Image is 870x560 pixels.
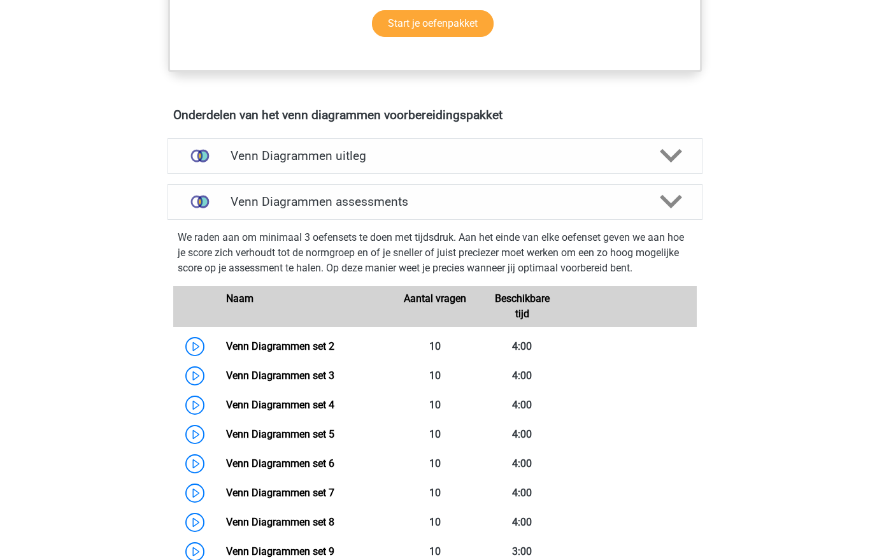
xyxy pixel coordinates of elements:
div: Aantal vragen [391,291,478,322]
a: Venn Diagrammen set 2 [226,340,334,352]
a: Venn Diagrammen set 3 [226,370,334,382]
a: Venn Diagrammen set 8 [226,516,334,528]
div: Beschikbare tijd [478,291,566,322]
div: Naam [217,291,391,322]
a: Venn Diagrammen set 7 [226,487,334,499]
img: venn diagrammen assessments [183,185,216,218]
h4: Venn Diagrammen uitleg [231,148,639,163]
p: We raden aan om minimaal 3 oefensets te doen met tijdsdruk. Aan het einde van elke oefenset geven... [178,230,692,276]
a: Venn Diagrammen set 4 [226,399,334,411]
a: Venn Diagrammen set 5 [226,428,334,440]
a: Venn Diagrammen set 6 [226,457,334,470]
a: Venn Diagrammen set 9 [226,545,334,557]
img: venn diagrammen uitleg [183,140,216,172]
h4: Venn Diagrammen assessments [231,194,639,209]
h4: Onderdelen van het venn diagrammen voorbereidingspakket [173,108,697,122]
a: assessments Venn Diagrammen assessments [162,184,708,220]
a: uitleg Venn Diagrammen uitleg [162,138,708,174]
a: Start je oefenpakket [372,10,494,37]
